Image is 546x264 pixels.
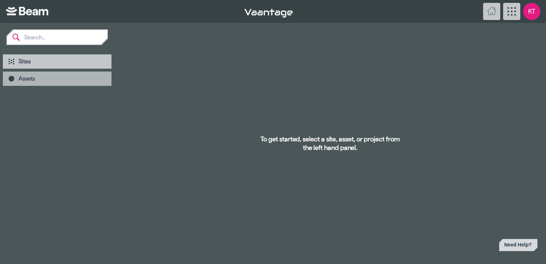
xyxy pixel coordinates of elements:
[244,7,480,16] div: v 1.3.0
[257,135,403,152] h2: To get started, select a site, asset, or project from the left hand panel.
[6,7,48,15] img: Beam - Home
[485,236,540,256] iframe: Help widget launcher
[523,3,540,20] span: KT
[19,75,35,82] span: Assets
[19,58,31,64] span: Sites
[483,3,500,20] button: Home
[20,30,107,44] input: Search...
[523,3,540,20] div: Account Menu
[503,3,520,20] button: App Menu
[244,9,293,18] img: Vaantage - Home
